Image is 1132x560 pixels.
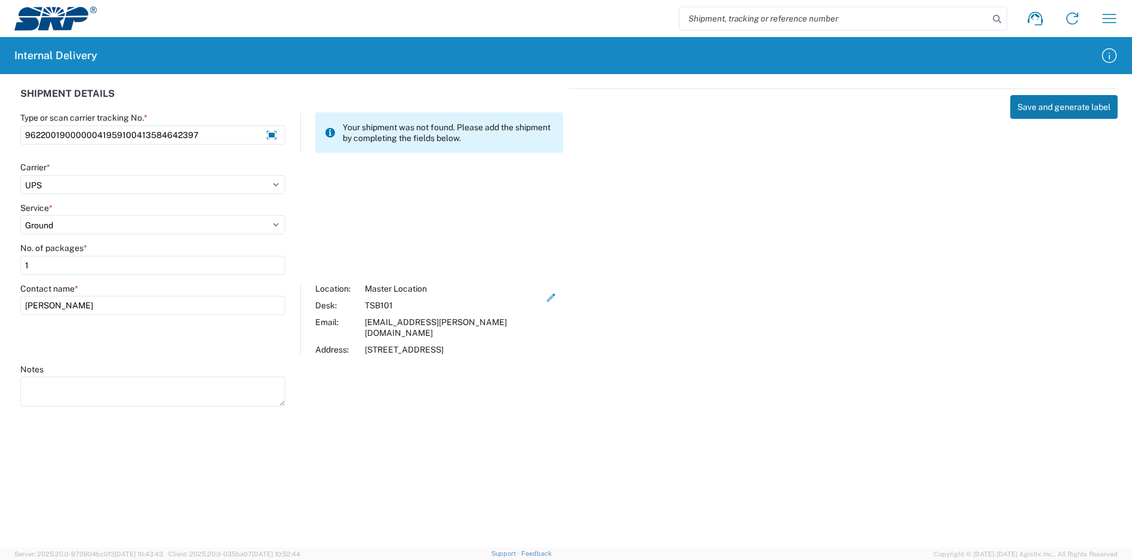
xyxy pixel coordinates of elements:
[491,550,521,557] a: Support
[315,317,359,338] div: Email:
[20,112,147,123] label: Type or scan carrier tracking No.
[20,283,78,294] label: Contact name
[14,48,97,63] h2: Internal Delivery
[20,88,563,112] div: SHIPMENT DETAILS
[365,300,539,311] div: TSB101
[365,317,539,338] div: [EMAIL_ADDRESS][PERSON_NAME][DOMAIN_NAME]
[252,550,300,558] span: [DATE] 10:52:44
[14,550,163,558] span: Server: 2025.20.0-970904bc0f3
[20,162,50,173] label: Carrier
[20,203,53,213] label: Service
[115,550,163,558] span: [DATE] 10:43:43
[521,550,552,557] a: Feedback
[679,7,989,30] input: Shipment, tracking or reference number
[934,549,1118,559] span: Copyright © [DATE]-[DATE] Agistix Inc., All Rights Reserved
[168,550,300,558] span: Client: 2025.20.0-035ba07
[14,7,97,30] img: srp
[20,364,44,375] label: Notes
[365,283,539,294] div: Master Location
[315,283,359,294] div: Location:
[343,122,553,143] span: Your shipment was not found. Please add the shipment by completing the fields below.
[365,344,539,355] div: [STREET_ADDRESS]
[20,243,87,253] label: No. of packages
[315,300,359,311] div: Desk:
[1010,95,1118,119] button: Save and generate label
[315,344,359,355] div: Address:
